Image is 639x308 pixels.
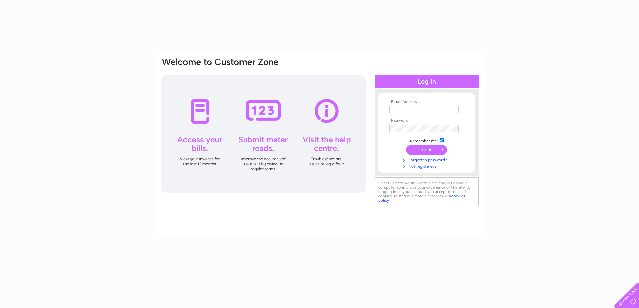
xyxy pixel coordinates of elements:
[406,145,447,155] input: Submit
[388,137,466,144] td: Remember me?
[375,177,479,206] div: Clear Business would like to place cookies on your computer to improve your experience of the sit...
[388,100,466,104] th: Email Address:
[388,118,466,123] th: Password:
[389,163,466,169] a: Not registered?
[389,156,466,163] a: Forgotten password?
[378,194,465,203] a: cookies policy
